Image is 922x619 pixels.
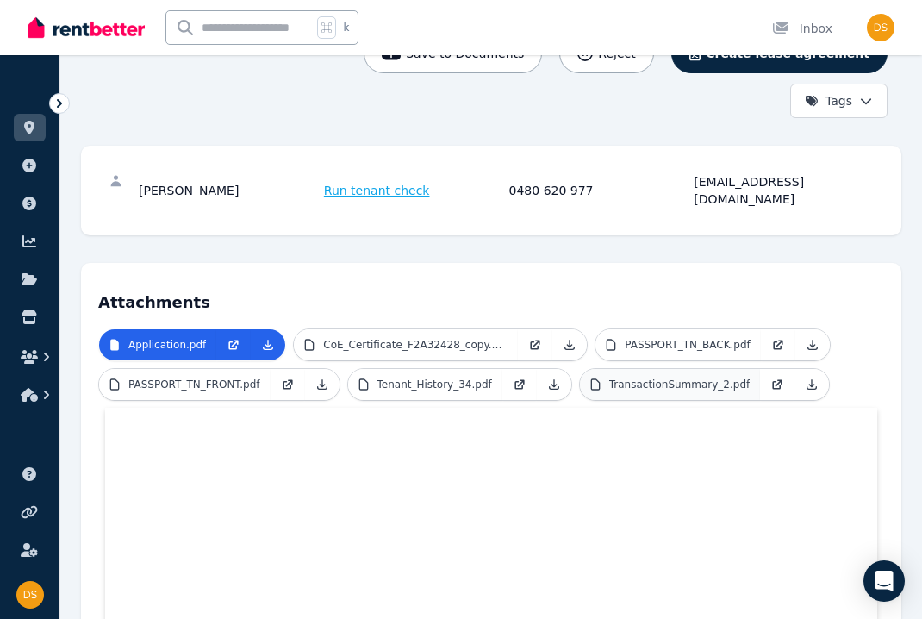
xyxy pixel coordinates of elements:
p: Tenant_History_34.pdf [377,378,492,391]
p: CoE_Certificate_F2A32428_copy.pdf [323,338,508,352]
a: Open in new Tab [502,369,537,400]
p: TransactionSummary_2.pdf [609,378,751,391]
a: PASSPORT_TN_FRONT.pdf [99,369,271,400]
a: Download Attachment [794,369,829,400]
a: Tenant_History_34.pdf [348,369,502,400]
a: Download Attachment [251,329,285,360]
a: PASSPORT_TN_BACK.pdf [595,329,760,360]
div: [EMAIL_ADDRESS][DOMAIN_NAME] [694,173,874,208]
img: Don Siyambalapitiya [16,581,44,609]
span: Run tenant check [324,182,430,199]
a: Open in new Tab [271,369,305,400]
a: Download Attachment [305,369,340,400]
span: k [343,21,349,34]
button: Tags [790,84,888,118]
a: TransactionSummary_2.pdf [580,369,761,400]
a: Application.pdf [99,329,216,360]
div: 0480 620 977 [509,173,689,208]
a: Open in new Tab [216,329,251,360]
img: RentBetter [28,15,145,41]
p: PASSPORT_TN_BACK.pdf [625,338,750,352]
span: Tags [805,92,852,109]
div: [PERSON_NAME] [139,173,319,208]
a: Download Attachment [552,329,587,360]
div: Open Intercom Messenger [863,560,905,602]
a: Download Attachment [795,329,830,360]
p: Application.pdf [128,338,206,352]
p: PASSPORT_TN_FRONT.pdf [128,378,260,391]
img: Don Siyambalapitiya [867,14,894,41]
a: CoE_Certificate_F2A32428_copy.pdf [294,329,518,360]
h4: Attachments [98,280,884,315]
a: Open in new Tab [761,329,795,360]
a: Open in new Tab [760,369,794,400]
a: Open in new Tab [518,329,552,360]
div: Inbox [772,20,832,37]
a: Download Attachment [537,369,571,400]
